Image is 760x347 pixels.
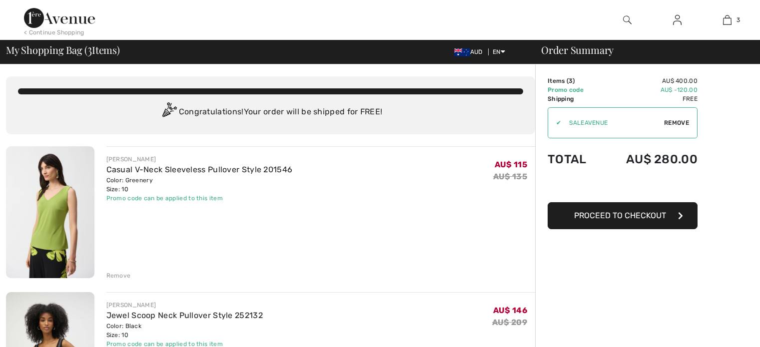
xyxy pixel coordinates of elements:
[548,176,698,199] iframe: PayPal
[18,102,523,122] div: Congratulations! Your order will be shipped for FREE!
[548,142,600,176] td: Total
[600,94,698,103] td: Free
[454,48,470,56] img: Australian Dollar
[492,318,527,327] s: AU$ 209
[87,42,92,55] span: 3
[106,301,263,310] div: [PERSON_NAME]
[703,14,752,26] a: 3
[106,165,293,174] a: Casual V-Neck Sleeveless Pullover Style 201546
[548,94,600,103] td: Shipping
[561,108,664,138] input: Promo code
[106,155,293,164] div: [PERSON_NAME]
[24,28,84,37] div: < Continue Shopping
[493,306,527,315] span: AU$ 146
[574,211,666,220] span: Proceed to Checkout
[6,146,94,278] img: Casual V-Neck Sleeveless Pullover Style 201546
[665,14,690,26] a: Sign In
[493,48,505,55] span: EN
[548,118,561,127] div: ✔
[106,194,293,203] div: Promo code can be applied to this item
[106,322,263,340] div: Color: Black Size: 10
[548,202,698,229] button: Proceed to Checkout
[600,76,698,85] td: AU$ 400.00
[106,176,293,194] div: Color: Greenery Size: 10
[493,172,527,181] s: AU$ 135
[106,311,263,320] a: Jewel Scoop Neck Pullover Style 252132
[600,85,698,94] td: AU$ -120.00
[723,14,732,26] img: My Bag
[106,271,131,280] div: Remove
[623,14,632,26] img: search the website
[6,45,120,55] span: My Shopping Bag ( Items)
[548,76,600,85] td: Items ( )
[495,160,527,169] span: AU$ 115
[548,85,600,94] td: Promo code
[737,15,740,24] span: 3
[529,45,754,55] div: Order Summary
[159,102,179,122] img: Congratulation2.svg
[24,8,95,28] img: 1ère Avenue
[673,14,682,26] img: My Info
[664,118,689,127] span: Remove
[569,77,573,84] span: 3
[454,48,487,55] span: AUD
[600,142,698,176] td: AU$ 280.00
